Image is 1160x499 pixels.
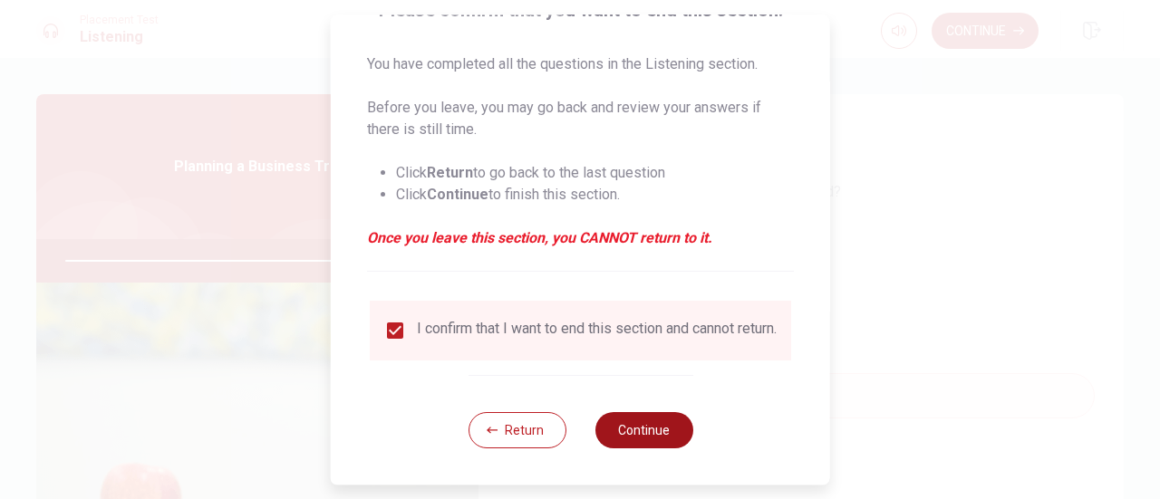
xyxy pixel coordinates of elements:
li: Click to go back to the last question [396,162,794,184]
strong: Continue [427,186,488,203]
li: Click to finish this section. [396,184,794,206]
p: You have completed all the questions in the Listening section. [367,53,794,75]
div: I confirm that I want to end this section and cannot return. [417,320,777,341]
button: Return [468,412,565,448]
p: Before you leave, you may go back and review your answers if there is still time. [367,97,794,140]
em: Once you leave this section, you CANNOT return to it. [367,227,794,249]
button: Continue [594,412,692,448]
strong: Return [427,164,473,181]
